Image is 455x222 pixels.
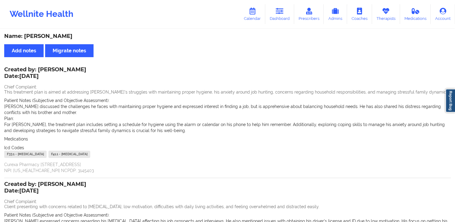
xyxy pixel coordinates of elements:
[48,151,90,158] div: F41.1 - [MEDICAL_DATA]
[445,89,455,113] a: Report Bug
[4,187,86,195] p: Date: [DATE]
[4,33,451,40] div: Name: [PERSON_NAME]
[347,4,372,24] a: Coaches
[4,145,24,150] span: Icd Codes
[4,116,14,121] span: Plan:
[4,181,86,195] div: Created by: [PERSON_NAME]
[372,4,400,24] a: Therapists
[4,44,44,57] button: Add notes
[4,204,451,210] p: Client presenting with concerns related to [MEDICAL_DATA], low motivation, difficulties with dail...
[4,89,451,95] p: This treatment plan is aimed at addressing [PERSON_NAME]'s struggles with maintaining proper hygi...
[45,44,94,57] button: Migrate notes
[4,98,109,103] span: Patient Notes (Subjective and Objective Assessment):
[4,213,109,217] span: Patient Notes (Subjective and Objective Assessment):
[4,103,451,116] p: [PERSON_NAME] discussed the challenges he faces with maintaining proper hygiene and expressed int...
[4,199,37,204] span: Chief Complaint:
[265,4,294,24] a: Dashboard
[4,85,37,89] span: Chief Complaint:
[4,151,47,158] div: F33.1 - [MEDICAL_DATA]
[294,4,324,24] a: Prescribers
[4,122,451,134] p: For [PERSON_NAME], the treatment plan includes setting a schedule for hygiene using the alarm or ...
[431,4,455,24] a: Account
[239,4,265,24] a: Calendar
[4,137,28,141] span: Medications
[4,72,86,80] p: Date: [DATE]
[400,4,431,24] a: Medications
[4,66,86,80] div: Created by: [PERSON_NAME]
[4,162,451,174] p: Curexa Pharmacy [STREET_ADDRESS] NPI: [US_HEALTHCARE_NPI] NCPDP: 3145403
[324,4,347,24] a: Admins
